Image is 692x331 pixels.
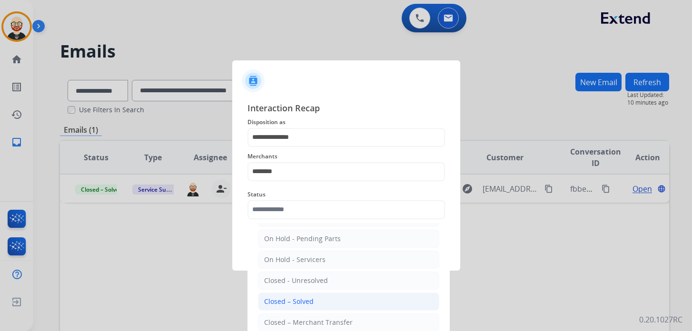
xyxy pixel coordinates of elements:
p: 0.20.1027RC [639,314,682,325]
div: Closed – Solved [264,297,314,306]
div: Closed - Unresolved [264,276,328,285]
span: Merchants [247,151,445,162]
span: Status [247,189,445,200]
div: Closed – Merchant Transfer [264,318,353,327]
span: Interaction Recap [247,101,445,117]
div: On Hold - Servicers [264,255,326,264]
span: Disposition as [247,117,445,128]
img: contactIcon [242,69,265,92]
div: On Hold - Pending Parts [264,234,341,243]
